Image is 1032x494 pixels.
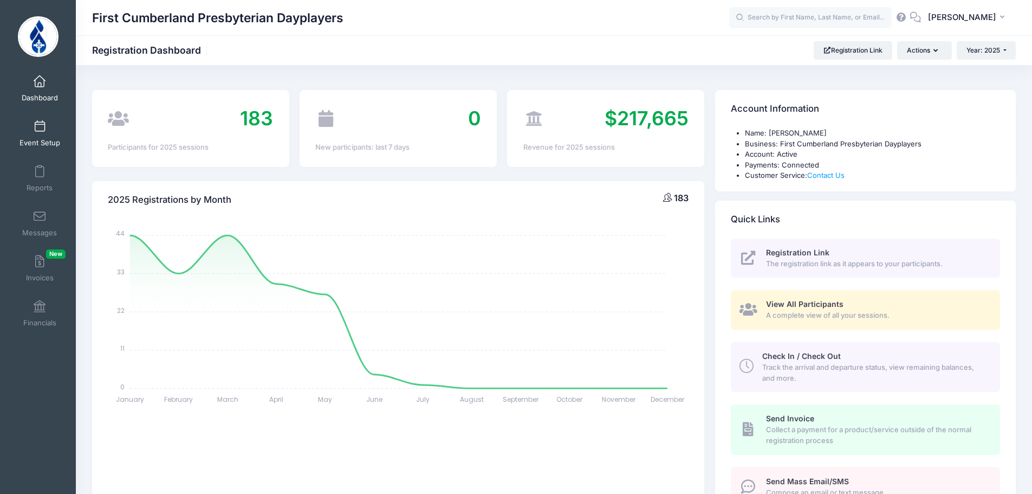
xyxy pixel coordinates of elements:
h1: Registration Dashboard [92,44,210,56]
span: Dashboard [22,93,58,102]
a: Check In / Check Out Track the arrival and departure status, view remaining balances, and more. [731,342,1000,392]
span: 183 [240,106,273,130]
tspan: January [116,395,144,404]
span: View All Participants [766,299,843,309]
span: $217,665 [605,106,689,130]
span: New [46,249,66,259]
tspan: August [460,395,484,404]
span: Registration Link [766,248,829,257]
tspan: May [319,395,333,404]
h4: Account Information [731,94,819,125]
tspan: November [602,395,636,404]
li: Customer Service: [745,170,1000,181]
span: Send Invoice [766,414,814,423]
li: Account: Active [745,149,1000,160]
tspan: 44 [116,229,125,238]
li: Business: First Cumberland Presbyterian Dayplayers [745,139,1000,150]
span: Messages [22,228,57,238]
button: Actions [897,41,951,60]
span: Send Mass Email/SMS [766,477,849,486]
button: Year: 2025 [957,41,1016,60]
span: A complete view of all your sessions. [766,310,988,321]
tspan: February [165,395,193,404]
span: 0 [468,106,481,130]
input: Search by First Name, Last Name, or Email... [729,7,892,29]
a: Send Invoice Collect a payment for a product/service outside of the normal registration process [731,405,1000,454]
span: Invoices [26,273,54,283]
span: [PERSON_NAME] [928,11,996,23]
tspan: October [557,395,583,404]
img: First Cumberland Presbyterian Dayplayers [18,16,59,57]
tspan: April [270,395,284,404]
span: Event Setup [20,138,60,147]
tspan: 33 [117,267,125,277]
a: Dashboard [14,69,66,107]
a: InvoicesNew [14,249,66,287]
a: Contact Us [807,171,845,179]
div: Revenue for 2025 sessions [523,142,689,153]
tspan: December [651,395,685,404]
li: Name: [PERSON_NAME] [745,128,1000,139]
h1: First Cumberland Presbyterian Dayplayers [92,5,343,30]
a: Registration Link The registration link as it appears to your participants. [731,239,1000,278]
h4: Quick Links [731,204,780,235]
tspan: July [417,395,430,404]
span: Check In / Check Out [762,351,841,361]
a: Financials [14,294,66,332]
tspan: 0 [120,382,125,391]
div: New participants: last 7 days [315,142,481,153]
span: Track the arrival and departure status, view remaining balances, and more. [762,362,988,383]
a: Event Setup [14,114,66,152]
a: Reports [14,159,66,197]
tspan: 22 [117,305,125,315]
tspan: June [366,395,382,404]
h4: 2025 Registrations by Month [108,184,231,215]
a: Registration Link [814,41,892,60]
span: The registration link as it appears to your participants. [766,259,988,270]
a: View All Participants A complete view of all your sessions. [731,290,1000,330]
span: Collect a payment for a product/service outside of the normal registration process [766,425,988,446]
div: Participants for 2025 sessions [108,142,273,153]
tspan: 11 [120,344,125,353]
button: [PERSON_NAME] [921,5,1016,30]
span: Year: 2025 [966,46,1000,54]
span: Financials [23,318,56,328]
span: 183 [674,193,689,203]
tspan: March [217,395,238,404]
span: Reports [27,183,53,193]
li: Payments: Connected [745,160,1000,171]
a: Messages [14,204,66,242]
tspan: September [503,395,539,404]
